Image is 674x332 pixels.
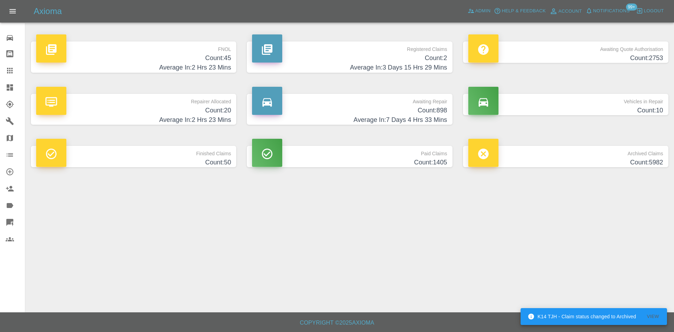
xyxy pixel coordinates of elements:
p: Awaiting Repair [252,94,447,106]
p: Awaiting Quote Authorisation [468,41,663,53]
p: Registered Claims [252,41,447,53]
a: Finished ClaimsCount:50 [31,146,236,167]
h4: Average In: 2 Hrs 23 Mins [36,63,231,72]
button: View [642,311,664,322]
h4: Count: 898 [252,106,447,115]
a: Awaiting RepairCount:898Average In:7 Days 4 Hrs 33 Mins [247,94,452,125]
a: Registered ClaimsCount:2Average In:3 Days 15 Hrs 29 Mins [247,41,452,73]
h4: Average In: 3 Days 15 Hrs 29 Mins [252,63,447,72]
h4: Count: 2 [252,53,447,63]
p: Repairer Allocated [36,94,231,106]
p: FNOL [36,41,231,53]
span: Help & Feedback [502,7,546,15]
a: Awaiting Quote AuthorisationCount:2753 [463,41,668,63]
a: Vehicles in RepairCount:10 [463,94,668,115]
h4: Count: 10 [468,106,663,115]
p: Archived Claims [468,146,663,158]
h5: Axioma [34,6,62,17]
a: Repairer AllocatedCount:20Average In:2 Hrs 23 Mins [31,94,236,125]
h4: Count: 1405 [252,158,447,167]
h4: Average In: 7 Days 4 Hrs 33 Mins [252,115,447,125]
a: Paid ClaimsCount:1405 [247,146,452,167]
button: Help & Feedback [492,6,547,17]
h4: Count: 20 [36,106,231,115]
span: Account [559,7,582,15]
a: FNOLCount:45Average In:2 Hrs 23 Mins [31,41,236,73]
button: Open drawer [4,3,21,20]
button: Logout [634,6,666,17]
h4: Average In: 2 Hrs 23 Mins [36,115,231,125]
h4: Count: 5982 [468,158,663,167]
h6: Copyright © 2025 Axioma [6,318,668,328]
p: Vehicles in Repair [468,94,663,106]
a: Archived ClaimsCount:5982 [463,146,668,167]
h4: Count: 2753 [468,53,663,63]
h4: Count: 50 [36,158,231,167]
h4: Count: 45 [36,53,231,63]
p: Finished Claims [36,146,231,158]
span: Admin [475,7,491,15]
p: Paid Claims [252,146,447,158]
span: 99+ [626,4,637,11]
a: Account [548,6,584,17]
a: Admin [466,6,493,17]
button: Notifications [584,6,632,17]
span: Logout [644,7,664,15]
span: Notifications [593,7,630,15]
div: K14 TJH - Claim status changed to Archived [528,310,636,323]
